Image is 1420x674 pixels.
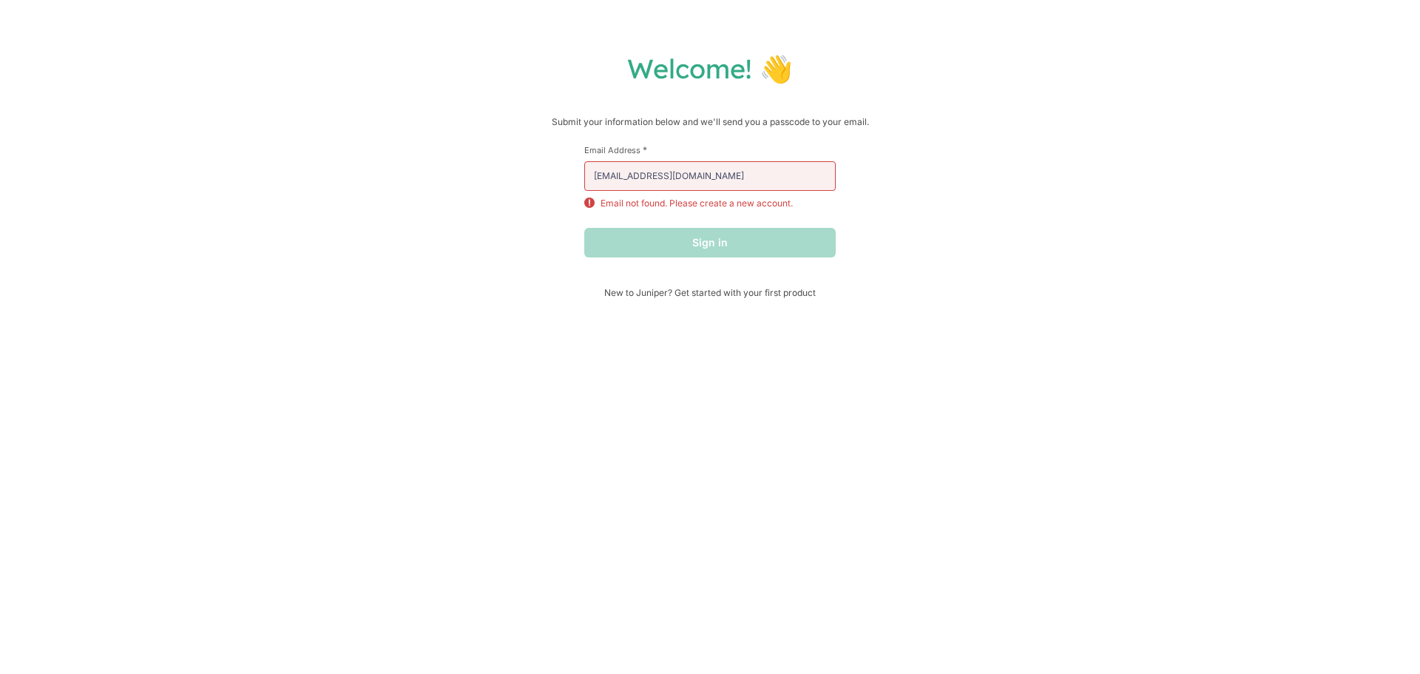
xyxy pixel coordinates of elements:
span: This field is required. [643,144,647,155]
p: Submit your information below and we'll send you a passcode to your email. [15,115,1405,129]
h1: Welcome! 👋 [15,52,1405,85]
span: New to Juniper? Get started with your first product [584,287,836,298]
label: Email Address [584,144,836,155]
input: email@example.com [584,161,836,191]
p: Email not found. Please create a new account. [601,197,793,210]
